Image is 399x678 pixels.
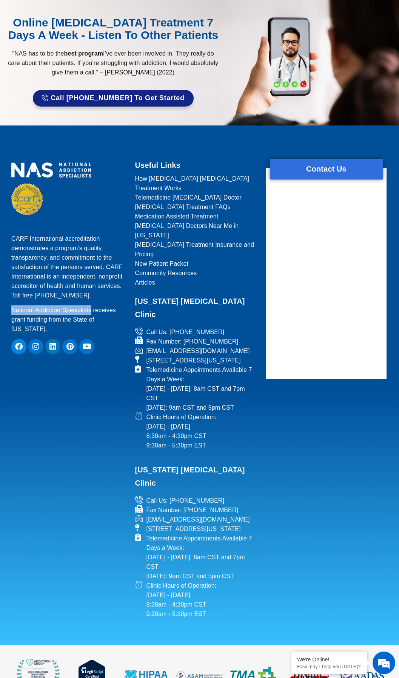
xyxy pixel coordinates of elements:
[270,163,383,176] h2: Contact Us
[145,412,217,450] span: Clinic Hours of Operation: [DATE] - [DATE] 8:30am - 4:30pm CST 9:30am - 5:30pm EST
[135,268,257,278] a: Community Resources
[145,496,225,505] span: Call Us: [PHONE_NUMBER]
[145,346,250,356] span: [EMAIL_ADDRESS][DOMAIN_NAME]
[145,505,239,515] span: Fax Number: [PHONE_NUMBER]
[124,4,142,22] div: Minimize live chat window
[135,193,257,202] a: Telemedicine [MEDICAL_DATA] Doctor
[135,450,257,490] h2: [US_STATE] [MEDICAL_DATA] Clinic
[8,16,219,41] div: Online [MEDICAL_DATA] Treatment 7 Days A Week - Listen to Other Patients
[266,168,387,379] div: form widget
[135,327,257,337] a: Call Us: [PHONE_NUMBER]
[135,212,257,221] a: Medication Assisted Treatment
[135,268,197,278] span: Community Resources
[135,496,257,505] a: Call Us: [PHONE_NUMBER]
[44,95,104,172] span: We're online!
[135,295,257,321] h2: [US_STATE] [MEDICAL_DATA] Clinic
[145,327,225,337] span: Call Us: [PHONE_NUMBER]
[51,94,185,102] span: Call [PHONE_NUMBER] to Get Started
[33,90,194,107] a: Call [PHONE_NUMBER] to Get Started
[145,515,250,524] span: [EMAIL_ADDRESS][DOMAIN_NAME]
[145,356,241,365] span: [STREET_ADDRESS][US_STATE]
[135,174,257,193] a: How [MEDICAL_DATA] [MEDICAL_DATA] Treatment Works
[8,39,20,50] div: Navigation go back
[11,163,91,178] img: national addiction specialists online suboxone doctors clinic for opioid addiction treatment
[145,365,257,412] span: Telemedicine Appointments Available 7 Days a Week: [DATE] - [DATE]: 8am CST and 7pm CST [DATE]: 9...
[297,656,361,663] div: We're Online!
[135,221,257,240] a: [MEDICAL_DATA] Doctors Near Me in [US_STATE]
[135,278,155,287] span: Articles
[4,206,144,233] textarea: Type your message and hit 'Enter'
[135,505,257,515] a: Fax Number: [PHONE_NUMBER]
[145,581,217,619] span: Clinic Hours of Operation: [DATE] - [DATE] 8:30am - 4:30pm CST 9:30am - 5:30pm EST
[11,234,126,300] p: CARF International accreditation demonstrates a program’s quality, transparency, and commitment t...
[8,49,219,77] p: “NAS has to be the I’ve ever been involved in. They really do care about their patients. If you’r...
[135,212,219,221] span: Medication Assisted Treatment
[145,534,257,581] span: Telemedicine Appointments Available 7 Days a Week: [DATE] - [DATE]: 8am CST and 7pm CST [DATE]: 9...
[11,305,126,334] p: National Addiction Specialists receives grant funding from the State of [US_STATE].
[135,193,242,202] span: Telemedicine [MEDICAL_DATA] Doctor
[145,524,241,534] span: [STREET_ADDRESS][US_STATE]
[64,50,103,57] strong: best program
[135,240,257,259] a: [MEDICAL_DATA] Treatment Insurance and Pricing
[145,337,239,346] span: Fax Number: [PHONE_NUMBER]
[135,259,257,268] a: New Patient Packet
[135,202,257,212] a: [MEDICAL_DATA] Treatment FAQs
[266,187,387,376] iframe: website contact us form
[11,183,43,215] img: CARF Seal
[51,40,138,50] div: Chat with us now
[135,202,231,212] span: [MEDICAL_DATA] Treatment FAQs
[135,278,257,287] a: Articles
[135,159,257,172] h2: Useful Links
[297,664,361,669] p: How may I help you today?
[135,337,257,346] a: Fax Number: [PHONE_NUMBER]
[135,259,188,268] span: New Patient Packet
